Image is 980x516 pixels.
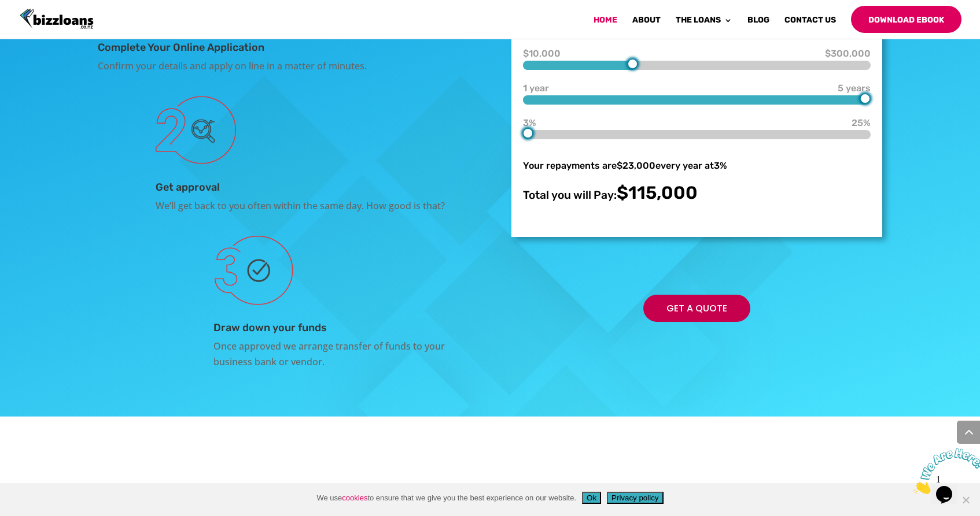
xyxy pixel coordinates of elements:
a: Download Ebook [851,6,961,33]
div: Confirm your details and apply on line in a matter of minutes. [98,58,468,74]
span: $23,000 [617,160,655,171]
a: cookies [342,493,367,502]
span: Draw down your funds [213,321,327,334]
a: Home [594,16,617,33]
img: Bizzloans New Zealand [20,9,94,29]
div: Once approved we arrange transfer of funds to your business bank or vendor. [213,339,468,370]
a: About [632,16,661,33]
a: Blog [747,16,769,33]
span: Complete Your Online Application [98,41,264,54]
iframe: chat widget [908,444,980,499]
button: Privacy policy [607,492,663,504]
span: Get approval [156,181,220,194]
span: 3% [714,160,727,171]
button: Ok [582,492,601,504]
a: The Loans [676,16,732,33]
div: We’ll get back to you often within the same day. How good is that? [156,198,468,214]
a: Get a Quote [643,295,750,322]
div: Your repayments are every year at [523,158,870,173]
span: We use to ensure that we give you the best experience on our website. [316,492,576,504]
img: Chat attention grabber [5,5,76,50]
div: Total you will Pay: [523,185,870,203]
span: $115,000 [617,182,698,203]
span: 1 [5,5,9,14]
a: Contact Us [784,16,836,33]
